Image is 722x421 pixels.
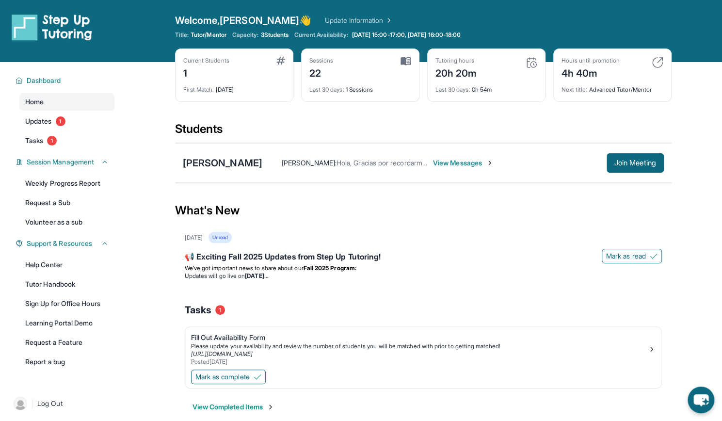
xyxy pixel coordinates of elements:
[56,116,65,126] span: 1
[435,86,470,93] span: Last 30 days :
[254,373,261,381] img: Mark as complete
[435,65,477,80] div: 20h 20m
[245,272,268,279] strong: [DATE]
[19,334,114,351] a: Request a Feature
[304,264,356,272] strong: Fall 2025 Program:
[562,57,620,65] div: Hours until promotion
[215,305,225,315] span: 1
[309,57,334,65] div: Sessions
[191,358,648,366] div: Posted [DATE]
[193,402,274,412] button: View Completed Items
[650,252,658,260] img: Mark as read
[294,31,348,39] span: Current Availability:
[350,31,463,39] a: [DATE] 15:00-17:00, [DATE] 16:00-18:00
[185,234,203,242] div: [DATE]
[19,113,114,130] a: Updates1
[19,295,114,312] a: Sign Up for Office Hours
[185,251,662,264] div: 📢 Exciting Fall 2025 Updates from Step Up Tutoring!
[175,14,312,27] span: Welcome, [PERSON_NAME] 👋
[352,31,461,39] span: [DATE] 15:00-17:00, [DATE] 16:00-18:00
[27,239,92,248] span: Support & Resources
[27,157,94,167] span: Session Management
[232,31,259,39] span: Capacity:
[25,97,44,107] span: Home
[562,80,663,94] div: Advanced Tutor/Mentor
[260,31,289,39] span: 3 Students
[47,136,57,146] span: 1
[562,65,620,80] div: 4h 40m
[309,86,344,93] span: Last 30 days :
[526,57,537,68] img: card
[606,251,646,261] span: Mark as read
[23,157,109,167] button: Session Management
[185,303,211,317] span: Tasks
[23,76,109,85] button: Dashboard
[183,80,285,94] div: [DATE]
[191,342,648,350] div: Please update your availability and review the number of students you will be matched with prior ...
[19,132,114,149] a: Tasks1
[435,80,537,94] div: 0h 54m
[337,159,499,167] span: Hola, Gracias por recordarme! Nos vemos en un rato.
[10,393,114,414] a: |Log Out
[31,398,33,409] span: |
[191,333,648,342] div: Fill Out Availability Form
[325,16,393,25] a: Update Information
[486,159,494,167] img: Chevron-Right
[652,57,663,68] img: card
[401,57,411,65] img: card
[602,249,662,263] button: Mark as read
[562,86,588,93] span: Next title :
[175,31,189,39] span: Title:
[14,397,27,410] img: user-img
[19,175,114,192] a: Weekly Progress Report
[607,153,664,173] button: Join Meeting
[185,327,661,368] a: Fill Out Availability FormPlease update your availability and review the number of students you w...
[383,16,393,25] img: Chevron Right
[19,353,114,371] a: Report a bug
[25,116,52,126] span: Updates
[183,156,262,170] div: [PERSON_NAME]
[183,65,229,80] div: 1
[435,57,477,65] div: Tutoring hours
[191,31,226,39] span: Tutor/Mentor
[282,159,337,167] span: [PERSON_NAME] :
[19,256,114,274] a: Help Center
[688,387,714,413] button: chat-button
[183,86,214,93] span: First Match :
[191,350,253,357] a: [URL][DOMAIN_NAME]
[309,80,411,94] div: 1 Sessions
[19,314,114,332] a: Learning Portal Demo
[276,57,285,65] img: card
[25,136,43,146] span: Tasks
[37,399,63,408] span: Log Out
[19,213,114,231] a: Volunteer as a sub
[12,14,92,41] img: logo
[19,93,114,111] a: Home
[175,121,672,143] div: Students
[433,158,494,168] span: View Messages
[183,57,229,65] div: Current Students
[23,239,109,248] button: Support & Resources
[209,232,232,243] div: Unread
[185,264,304,272] span: We’ve got important news to share about our
[19,194,114,211] a: Request a Sub
[185,272,662,280] li: Updates will go live on
[195,372,250,382] span: Mark as complete
[191,370,266,384] button: Mark as complete
[19,275,114,293] a: Tutor Handbook
[309,65,334,80] div: 22
[614,160,656,166] span: Join Meeting
[27,76,61,85] span: Dashboard
[175,189,672,232] div: What's New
